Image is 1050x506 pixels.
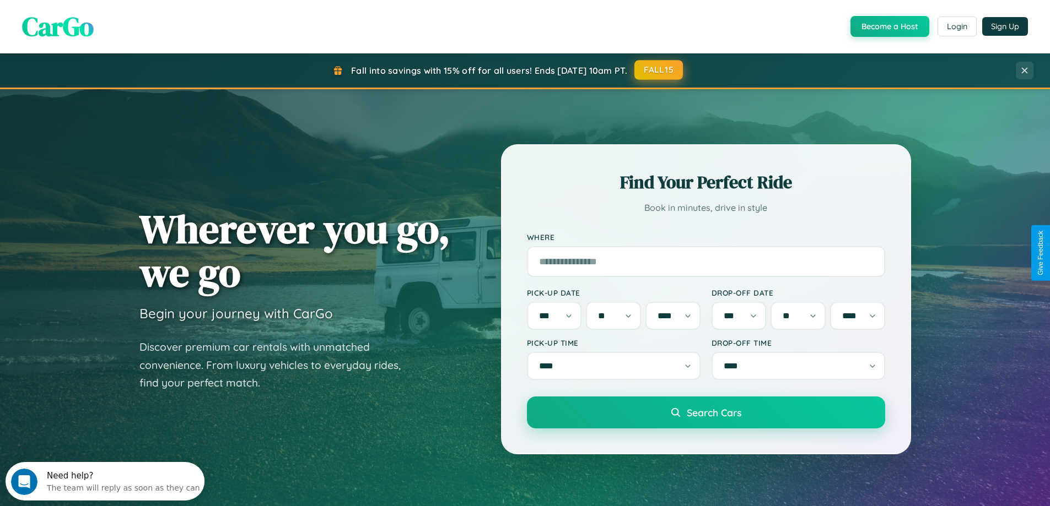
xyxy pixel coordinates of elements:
[139,305,333,322] h3: Begin your journey with CarGo
[351,65,627,76] span: Fall into savings with 15% off for all users! Ends [DATE] 10am PT.
[139,207,450,294] h1: Wherever you go, we go
[4,4,205,35] div: Open Intercom Messenger
[982,17,1028,36] button: Sign Up
[41,18,195,30] div: The team will reply as soon as they can
[527,338,701,347] label: Pick-up Time
[687,406,741,418] span: Search Cars
[527,288,701,297] label: Pick-up Date
[938,17,977,36] button: Login
[850,16,929,37] button: Become a Host
[41,9,195,18] div: Need help?
[22,8,94,45] span: CarGo
[527,170,885,194] h2: Find Your Perfect Ride
[634,60,683,80] button: FALL15
[527,232,885,242] label: Where
[1037,231,1044,275] div: Give Feedback
[527,200,885,216] p: Book in minutes, drive in style
[712,338,885,347] label: Drop-off Time
[139,338,415,392] p: Discover premium car rentals with unmatched convenience. From luxury vehicles to everyday rides, ...
[11,469,37,495] iframe: Intercom live chat
[527,396,885,428] button: Search Cars
[6,462,204,500] iframe: Intercom live chat discovery launcher
[712,288,885,297] label: Drop-off Date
